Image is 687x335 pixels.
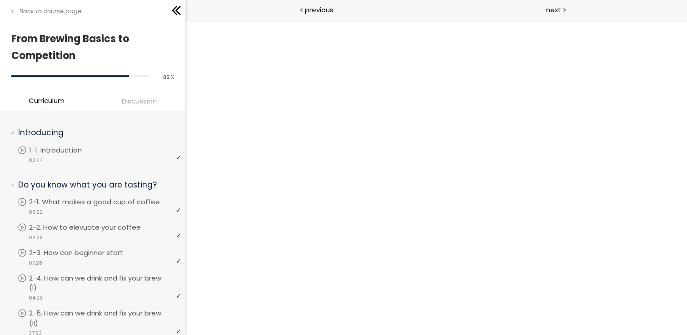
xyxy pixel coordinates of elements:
span: Discussion [122,96,157,106]
span: 02:44 [29,157,43,164]
h1: From Brewing Basics to Competition [11,30,169,64]
p: Introducing [18,127,174,138]
span: 04:29 [29,234,43,241]
span: 03:22 [29,208,43,216]
span: 07:28 [29,259,42,267]
p: 2-3. How can beginner start [29,248,141,258]
p: 1-1. Introduction [29,145,100,155]
span: 04:23 [29,294,43,302]
a: Back to course page [11,7,81,16]
span: next [546,5,561,15]
span: previous [305,5,334,15]
p: Do you know what you are tasting? [18,179,174,191]
p: 2-5. How can we drink and fix your brew (II) [29,308,181,328]
p: 2-2. How to elevuate your coffee [29,222,159,232]
span: Back to course page [20,7,81,16]
span: 85 % [163,74,174,81]
p: 2-1. What makes a good cup of coffee [29,197,178,207]
span: Curriculum [29,95,65,106]
p: 2-4. How can we drink and fix your brew (I) [29,273,181,293]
